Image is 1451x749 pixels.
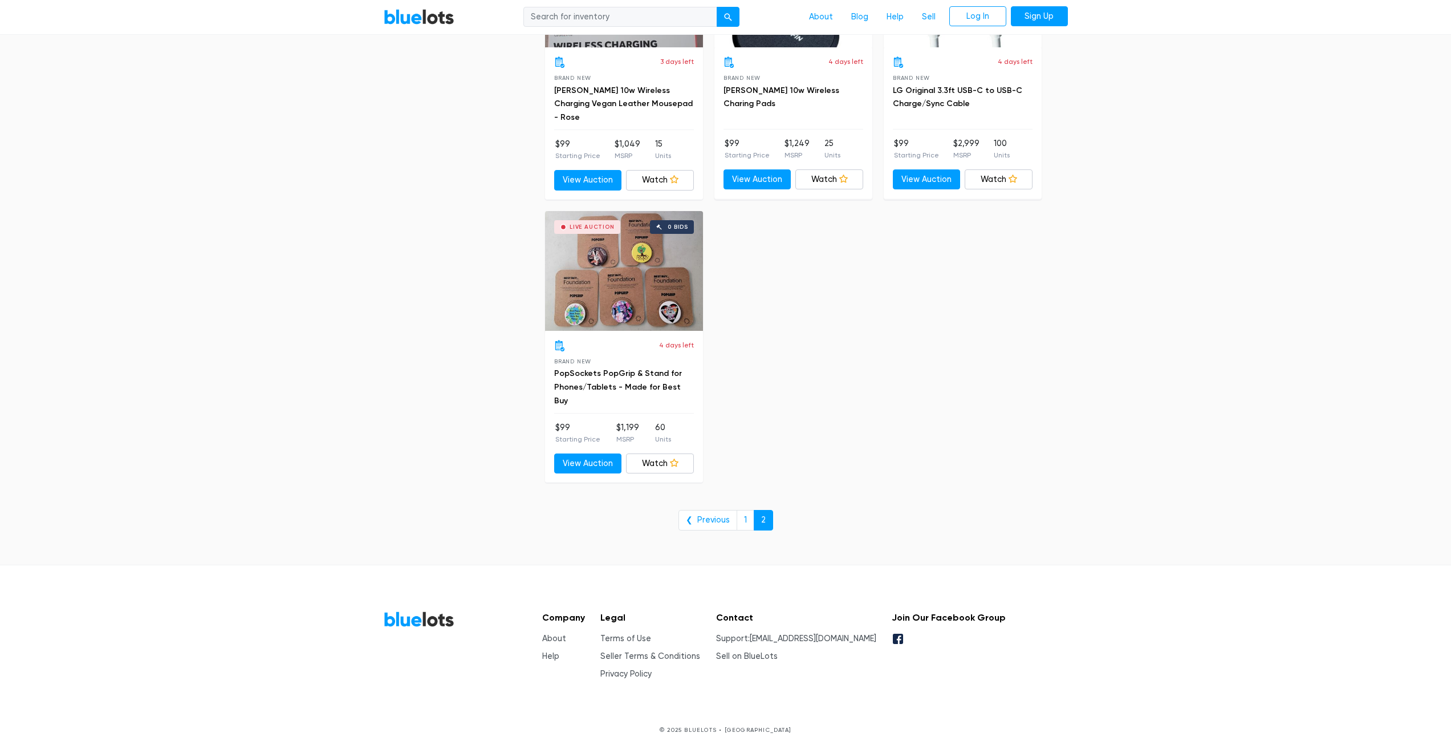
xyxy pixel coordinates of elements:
[795,169,863,190] a: Watch
[913,6,945,28] a: Sell
[384,611,454,627] a: BlueLots
[554,358,591,365] span: Brand New
[754,510,773,531] a: 2
[655,434,671,444] p: Units
[724,86,839,109] a: [PERSON_NAME] 10w Wireless Charing Pads
[555,138,600,161] li: $99
[965,169,1033,190] a: Watch
[626,454,694,474] a: Watch
[384,726,1068,734] p: © 2025 BLUELOTS • [GEOGRAPHIC_DATA]
[785,137,810,160] li: $1,249
[655,138,671,161] li: 15
[523,7,717,27] input: Search for inventory
[725,150,770,160] p: Starting Price
[616,422,639,444] li: $1,199
[716,612,876,623] h5: Contact
[626,170,694,191] a: Watch
[824,150,840,160] p: Units
[554,75,591,81] span: Brand New
[785,150,810,160] p: MSRP
[655,422,671,444] li: 60
[893,169,961,190] a: View Auction
[893,86,1022,109] a: LG Original 3.3ft USB-C to USB-C Charge/Sync Cable
[542,612,585,623] h5: Company
[600,669,652,679] a: Privacy Policy
[953,137,979,160] li: $2,999
[615,151,640,161] p: MSRP
[994,150,1010,160] p: Units
[545,211,703,331] a: Live Auction 0 bids
[953,150,979,160] p: MSRP
[724,169,791,190] a: View Auction
[555,434,600,444] p: Starting Price
[1011,6,1068,27] a: Sign Up
[949,6,1006,27] a: Log In
[659,340,694,350] p: 4 days left
[998,56,1033,67] p: 4 days left
[660,56,694,67] p: 3 days left
[554,369,682,406] a: PopSockets PopGrip & Stand for Phones/Tablets - Made for Best Buy
[894,137,939,160] li: $99
[668,224,688,230] div: 0 bids
[554,86,693,123] a: [PERSON_NAME] 10w Wireless Charging Vegan Leather Mousepad - Rose
[555,422,600,444] li: $99
[384,9,454,25] a: BlueLots
[600,634,651,643] a: Terms of Use
[655,151,671,161] p: Units
[554,454,622,474] a: View Auction
[542,634,566,643] a: About
[542,651,559,661] a: Help
[750,634,876,643] a: [EMAIL_ADDRESS][DOMAIN_NAME]
[894,150,939,160] p: Starting Price
[994,137,1010,160] li: 100
[725,137,770,160] li: $99
[554,170,622,191] a: View Auction
[800,6,842,28] a: About
[724,75,761,81] span: Brand New
[600,612,700,623] h5: Legal
[570,224,615,230] div: Live Auction
[555,151,600,161] p: Starting Price
[877,6,913,28] a: Help
[824,137,840,160] li: 25
[737,510,754,531] a: 1
[893,75,930,81] span: Brand New
[716,633,876,645] li: Support:
[616,434,639,444] p: MSRP
[828,56,863,67] p: 4 days left
[600,651,700,661] a: Seller Terms & Conditions
[716,651,778,661] a: Sell on BlueLots
[678,510,737,531] a: ❮ Previous
[842,6,877,28] a: Blog
[892,612,1006,623] h5: Join Our Facebook Group
[615,138,640,161] li: $1,049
